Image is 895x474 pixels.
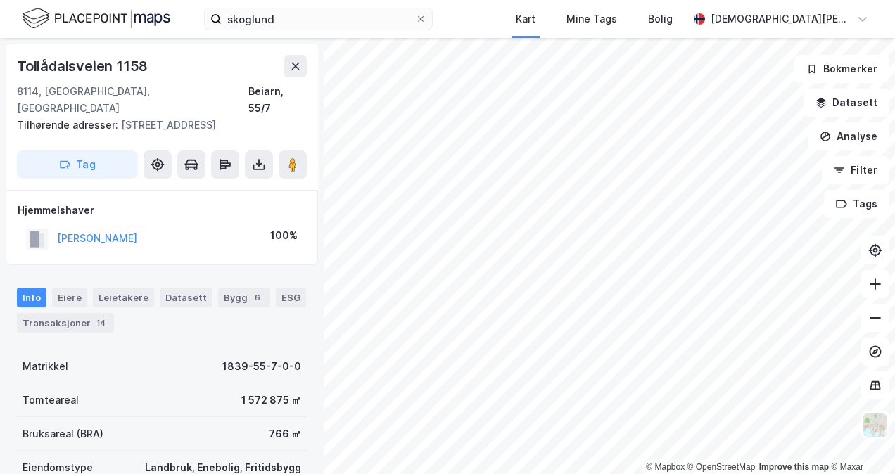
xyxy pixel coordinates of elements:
div: Leietakere [93,288,154,307]
button: Tags [824,190,889,218]
div: 14 [94,316,108,330]
div: Transaksjoner [17,313,114,333]
div: 1839-55-7-0-0 [222,358,301,375]
div: Tollådalsveien 1158 [17,55,151,77]
div: Hjemmelshaver [18,202,306,219]
div: Bruksareal (BRA) [23,425,103,442]
button: Bokmerker [794,55,889,83]
button: Filter [822,156,889,184]
div: Matrikkel [23,358,68,375]
input: Søk på adresse, matrikkel, gårdeiere, leietakere eller personer [222,8,415,30]
div: Mine Tags [566,11,617,27]
button: Tag [17,150,138,179]
span: Tilhørende adresser: [17,119,121,131]
div: 8114, [GEOGRAPHIC_DATA], [GEOGRAPHIC_DATA] [17,83,248,117]
div: Bolig [648,11,673,27]
a: Improve this map [759,462,829,472]
div: ESG [276,288,306,307]
div: 6 [250,290,265,305]
div: Bygg [218,288,270,307]
div: Eiere [52,288,87,307]
iframe: Chat Widget [825,406,895,474]
div: Tomteareal [23,392,79,409]
button: Datasett [804,89,889,117]
div: Datasett [160,288,212,307]
a: Mapbox [646,462,685,472]
div: [DEMOGRAPHIC_DATA][PERSON_NAME] [711,11,851,27]
a: OpenStreetMap [687,462,756,472]
div: 100% [270,227,298,244]
div: [STREET_ADDRESS] [17,117,296,134]
button: Analyse [808,122,889,150]
div: 1 572 875 ㎡ [241,392,301,409]
div: Beiarn, 55/7 [248,83,307,117]
img: logo.f888ab2527a4732fd821a326f86c7f29.svg [23,6,170,31]
div: Info [17,288,46,307]
div: 766 ㎡ [269,425,301,442]
div: Kart [516,11,535,27]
